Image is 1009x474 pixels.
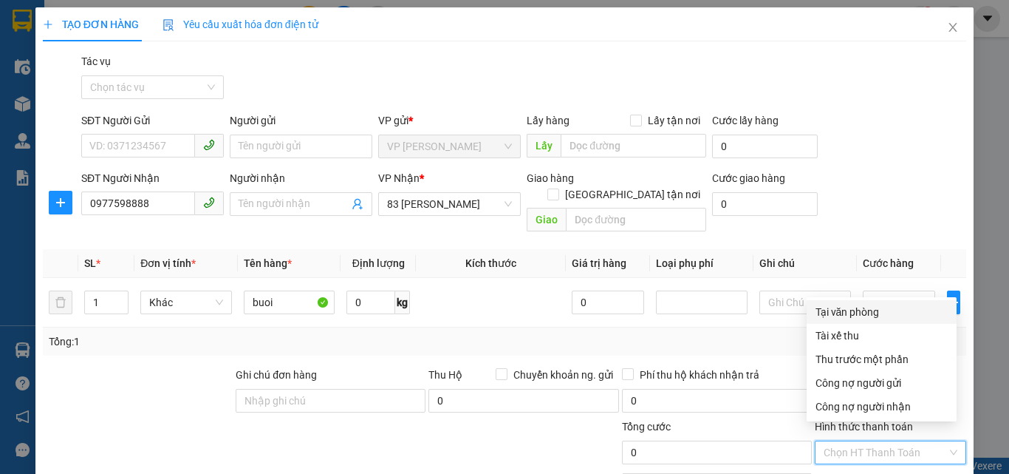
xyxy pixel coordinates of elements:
th: Loại phụ phí [650,249,753,278]
span: phone [203,197,215,209]
input: 0 [572,291,644,314]
button: plus [49,191,72,214]
span: SL [84,257,96,269]
div: SĐT Người Gửi [81,112,224,129]
input: VD: Bàn, Ghế [244,291,335,314]
span: [GEOGRAPHIC_DATA] tận nơi [559,186,706,203]
div: Tài xế thu [815,328,948,344]
span: VP Hà Tĩnh [387,135,512,158]
div: SĐT Người Nhận [81,170,224,186]
span: Giá trị hàng [572,257,626,269]
span: Giao [527,208,566,231]
label: Cước giao hàng [712,172,785,184]
span: plus [49,197,72,209]
span: close [947,21,959,33]
span: TẠO ĐƠN HÀNG [43,18,139,30]
span: user-add [352,198,363,210]
span: kg [395,291,410,314]
span: Khác [149,291,223,314]
div: VP gửi [378,112,521,129]
input: Cước giao hàng [712,192,818,216]
div: Tổng: 1 [49,334,391,350]
input: Cước lấy hàng [712,135,818,158]
th: Ghi chú [753,249,857,278]
label: Hình thức thanh toán [815,421,913,433]
label: Tác vụ [81,55,111,67]
span: Chuyển khoản ng. gửi [507,367,619,383]
span: Kích thước [465,257,516,269]
input: Dọc đường [566,208,706,231]
span: plus [43,19,53,30]
span: Lấy hàng [527,115,570,126]
div: Thu trước một phần [815,351,948,368]
input: Ghi Chú [759,291,851,314]
span: plus [948,297,960,308]
span: 83 Nguyễn Hoàng [387,193,512,215]
span: Lấy tận nơi [642,112,706,129]
div: Người gửi [230,112,372,129]
span: phone [203,139,215,151]
div: Công nợ người nhận [815,399,948,415]
span: VP Nhận [378,172,420,184]
button: plus [947,291,960,314]
div: Cước gửi hàng sẽ được ghi vào công nợ của người nhận [807,395,957,419]
label: Ghi chú đơn hàng [236,369,317,381]
div: Công nợ người gửi [815,375,948,391]
input: Ghi chú đơn hàng [236,389,425,413]
button: delete [49,291,72,314]
span: Giao hàng [527,172,574,184]
span: Thu Hộ [428,369,462,381]
span: Cước hàng [863,257,914,269]
span: Tổng cước [622,421,671,433]
img: icon [163,19,174,31]
span: Tên hàng [244,257,292,269]
span: Đơn vị tính [140,257,196,269]
span: Lấy [527,134,561,158]
span: Yêu cầu xuất hóa đơn điện tử [163,18,318,30]
div: Cước gửi hàng sẽ được ghi vào công nợ của người gửi [807,371,957,395]
div: Người nhận [230,170,372,186]
input: Dọc đường [561,134,706,158]
span: Phí thu hộ khách nhận trả [634,367,765,383]
span: Định lượng [352,257,405,269]
div: Tại văn phòng [815,304,948,320]
button: Close [932,7,974,49]
label: Cước lấy hàng [712,115,779,126]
